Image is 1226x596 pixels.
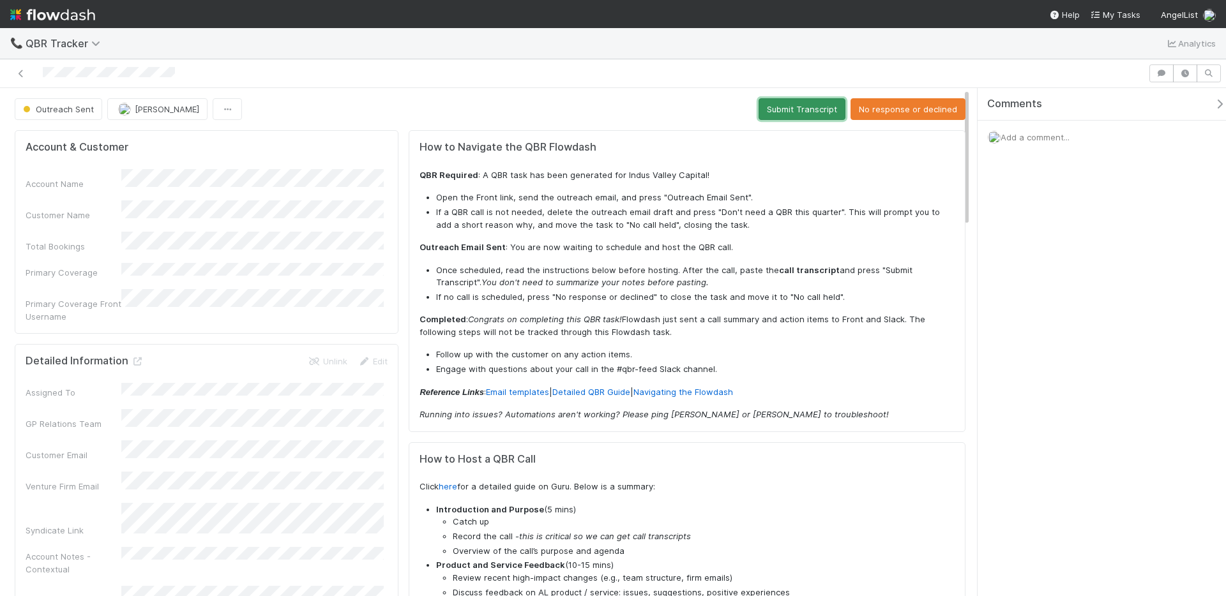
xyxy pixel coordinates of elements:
button: Submit Transcript [759,98,845,120]
li: Once scheduled, read the instructions below before hosting. After the call, paste the and press "... [436,264,955,289]
h5: Account & Customer [26,141,128,154]
h5: How to Host a QBR Call [420,453,955,466]
div: Customer Name [26,209,121,221]
strong: Outreach Email Sent [420,242,506,252]
li: If a QBR call is not needed, delete the outreach email draft and press "Don't need a QBR this qua... [436,206,955,231]
h5: Detailed Information [26,355,144,368]
li: Review recent high-impact changes (e.g., team structure, firm emails) [453,572,955,585]
p: Click for a detailed guide on Guru. Below is a summary: [420,481,955,493]
strong: Introduction and Purpose [436,504,544,514]
em: this is critical so we can get call transcripts [519,531,691,541]
div: GP Relations Team [26,417,121,430]
li: Follow up with the customer on any action items. [436,348,955,361]
span: My Tasks [1090,10,1140,20]
em: You don't need to summarize your notes before pasting. [481,277,709,287]
p: : You are now waiting to schedule and host the QBR call. [420,241,955,254]
div: Venture Firm Email [26,480,121,493]
a: Edit [358,356,388,366]
a: My Tasks [1090,8,1140,21]
button: Outreach Sent [15,98,102,120]
div: Account Name [26,177,121,190]
li: Engage with questions about your call in the #qbr-feed Slack channel. [436,363,955,376]
span: QBR Tracker [26,37,107,50]
div: Help [1049,8,1080,21]
li: Open the Front link, send the outreach email, and press "Outreach Email Sent". [436,191,955,204]
div: Primary Coverage Front Username [26,297,121,323]
span: 📞 [10,38,23,48]
strong: Reference Links [420,387,483,397]
p: : Flowdash just sent a call summary and action items to Front and Slack. The following steps will... [420,313,955,338]
strong: QBR Required [420,170,478,180]
span: [PERSON_NAME] [135,104,199,114]
img: avatar_6cb813a7-f212-4ca3-9382-463c76e0b247.png [1203,9,1216,22]
button: No response or declined [851,98,965,120]
em: Running into issues? Automations aren't working? Please ping [PERSON_NAME] or [PERSON_NAME] to tr... [420,409,889,419]
img: avatar_6cb813a7-f212-4ca3-9382-463c76e0b247.png [118,103,131,115]
li: Catch up [453,516,955,528]
strong: call transcript [779,265,840,275]
a: Unlink [308,356,347,366]
a: Email templates [486,387,549,397]
div: Syndicate Link [26,524,121,537]
img: avatar_6cb813a7-f212-4ca3-9382-463c76e0b247.png [988,131,1001,144]
span: Outreach Sent [20,104,94,114]
div: Customer Email [26,449,121,461]
strong: Completed [420,314,466,324]
div: Account Notes - Contextual [26,550,121,576]
em: Congrats on completing this QBR task! [468,314,622,324]
button: [PERSON_NAME] [107,98,208,120]
li: If no call is scheduled, press "No response or declined" to close the task and move it to "No cal... [436,291,955,304]
a: Detailed QBR Guide [552,387,630,397]
span: AngelList [1161,10,1198,20]
a: here [439,481,457,491]
h5: How to Navigate the QBR Flowdash [420,141,955,154]
li: Record the call - [453,530,955,543]
strong: Product and Service Feedback [436,560,565,570]
li: Overview of the call’s purpose and agenda [453,545,955,558]
a: Analytics [1165,36,1216,51]
img: logo-inverted-e16ddd16eac7371096b0.svg [10,4,95,26]
p: : A QBR task has been generated for Indus Valley Capital! [420,169,955,182]
li: (5 mins) [436,503,955,558]
span: Comments [987,98,1042,110]
a: Navigating the Flowdash [633,387,733,397]
div: Assigned To [26,386,121,399]
p: : | | [420,386,955,399]
div: Total Bookings [26,240,121,253]
span: Add a comment... [1001,132,1070,142]
div: Primary Coverage [26,266,121,279]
